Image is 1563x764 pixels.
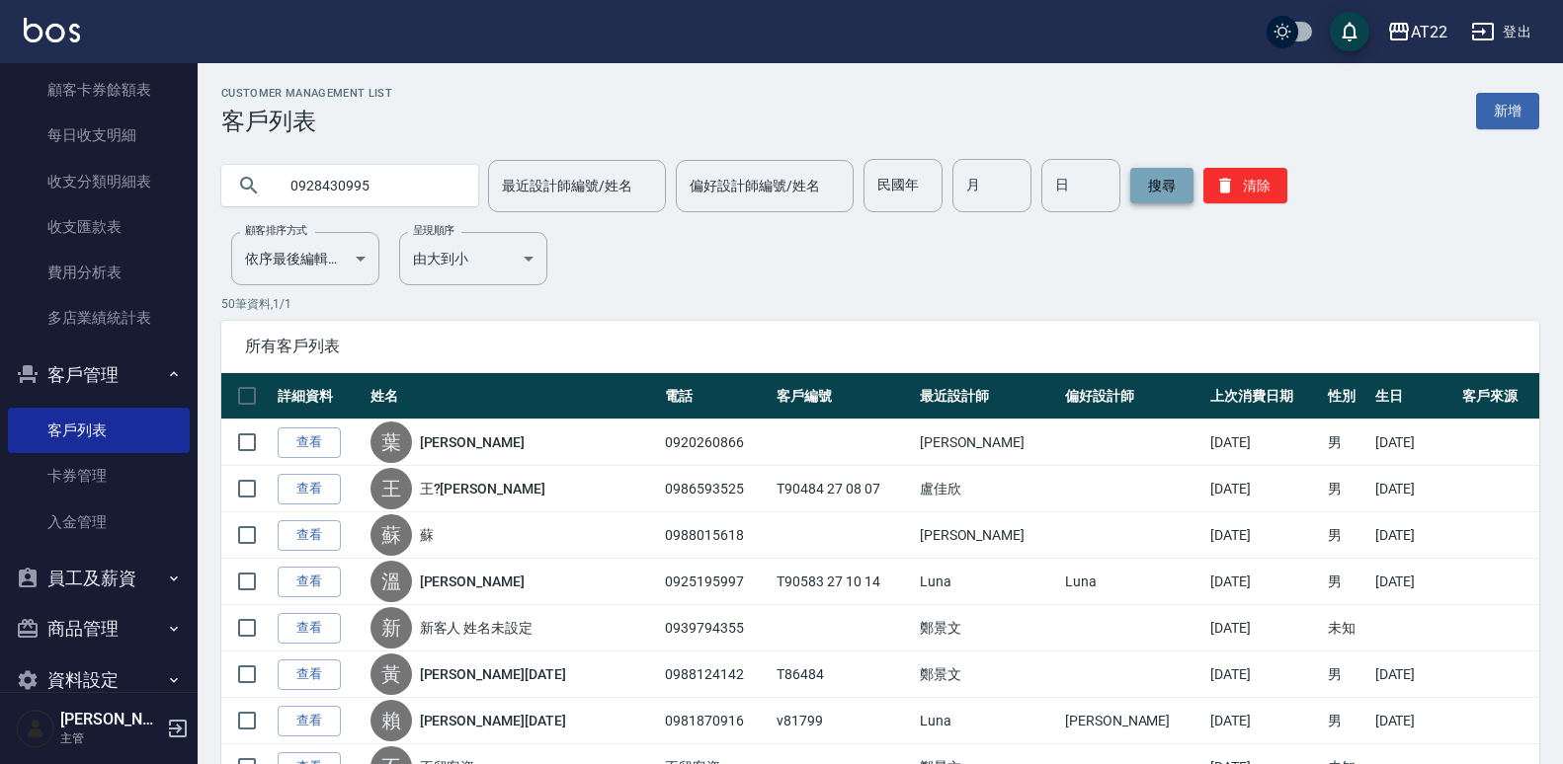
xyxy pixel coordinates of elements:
[221,108,392,135] h3: 客戶列表
[1205,559,1323,605] td: [DATE]
[1060,373,1205,420] th: 偏好設計師
[1060,698,1205,744] td: [PERSON_NAME]
[772,466,915,512] td: T90484 27 08 07
[60,729,161,747] p: 主管
[1205,605,1323,651] td: [DATE]
[772,698,915,744] td: v81799
[1323,605,1370,651] td: 未知
[660,698,772,744] td: 0981870916
[1323,373,1370,420] th: 性別
[915,512,1060,559] td: [PERSON_NAME]
[8,159,190,204] a: 收支分類明細表
[1323,651,1370,698] td: 男
[370,607,412,649] div: 新
[8,453,190,498] a: 卡券管理
[8,295,190,341] a: 多店業績統計表
[660,605,772,651] td: 0939794355
[8,499,190,545] a: 入金管理
[915,373,1060,420] th: 最近設計師
[370,653,412,695] div: 黃
[8,250,190,295] a: 費用分析表
[370,421,412,463] div: 葉
[915,466,1060,512] td: 盧佳欣
[772,559,915,605] td: T90583 27 10 14
[1370,559,1457,605] td: [DATE]
[1205,698,1323,744] td: [DATE]
[915,651,1060,698] td: 鄭景文
[8,204,190,250] a: 收支匯款表
[8,654,190,706] button: 資料設定
[8,553,190,604] button: 員工及薪資
[1323,698,1370,744] td: 男
[278,659,341,690] a: 查看
[1060,559,1205,605] td: Luna
[8,67,190,113] a: 顧客卡券餘額表
[1370,512,1457,559] td: [DATE]
[1130,168,1193,203] button: 搜尋
[245,223,307,238] label: 顧客排序方式
[1323,559,1370,605] td: 男
[370,561,412,602] div: 溫
[8,113,190,158] a: 每日收支明細
[915,559,1060,605] td: Luna
[1330,12,1369,51] button: save
[278,427,341,458] a: 查看
[231,232,379,285] div: 依序最後編輯時間
[278,567,341,597] a: 查看
[413,223,454,238] label: 呈現順序
[660,651,772,698] td: 0988124142
[420,525,434,545] a: 蘇
[1476,93,1539,129] a: 新增
[8,603,190,654] button: 商品管理
[370,514,412,556] div: 蘇
[60,710,161,729] h5: [PERSON_NAME]
[660,466,772,512] td: 0986593525
[915,605,1060,651] td: 鄭景文
[1411,20,1447,44] div: AT22
[399,232,547,285] div: 由大到小
[1205,651,1323,698] td: [DATE]
[420,711,566,730] a: [PERSON_NAME][DATE]
[420,432,525,452] a: [PERSON_NAME]
[915,420,1060,466] td: [PERSON_NAME]
[8,408,190,453] a: 客戶列表
[1379,12,1455,52] button: AT22
[278,520,341,551] a: 查看
[1370,420,1457,466] td: [DATE]
[221,295,1539,313] p: 50 筆資料, 1 / 1
[1205,512,1323,559] td: [DATE]
[420,664,566,684] a: [PERSON_NAME][DATE]
[420,618,534,638] a: 新客人 姓名未設定
[278,613,341,644] a: 查看
[370,468,412,509] div: 王
[772,651,915,698] td: T86484
[772,373,915,420] th: 客戶編號
[1323,512,1370,559] td: 男
[1323,420,1370,466] td: 男
[221,87,392,100] h2: Customer Management List
[16,709,55,748] img: Person
[1205,373,1323,420] th: 上次消費日期
[366,373,660,420] th: 姓名
[370,700,412,741] div: 賴
[1205,420,1323,466] td: [DATE]
[915,698,1060,744] td: Luna
[278,706,341,736] a: 查看
[1370,466,1457,512] td: [DATE]
[1463,14,1539,50] button: 登出
[277,159,462,212] input: 搜尋關鍵字
[1205,466,1323,512] td: [DATE]
[24,18,80,42] img: Logo
[420,572,525,591] a: [PERSON_NAME]
[273,373,366,420] th: 詳細資料
[1370,651,1457,698] td: [DATE]
[8,349,190,401] button: 客戶管理
[420,479,545,498] a: 王?[PERSON_NAME]
[1370,373,1457,420] th: 生日
[1370,698,1457,744] td: [DATE]
[660,512,772,559] td: 0988015618
[278,474,341,504] a: 查看
[660,420,772,466] td: 0920260866
[245,337,1516,356] span: 所有客戶列表
[660,373,772,420] th: 電話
